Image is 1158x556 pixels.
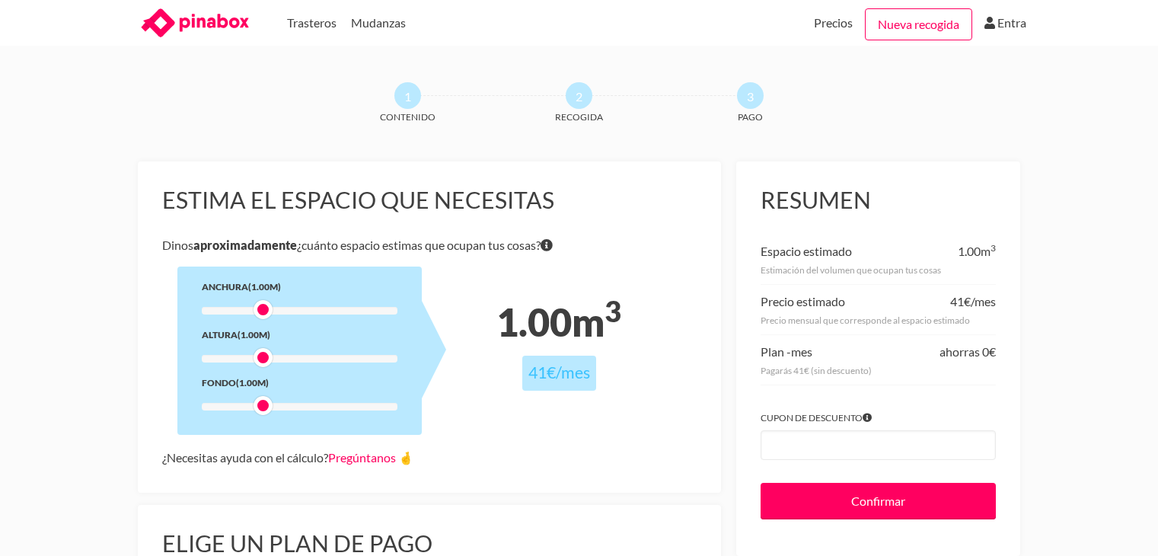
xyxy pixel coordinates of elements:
div: ahorras 0€ [939,341,996,363]
span: 1.00 [958,244,981,258]
span: 1.00 [496,299,572,345]
div: Precio estimado [761,291,845,312]
span: m [981,244,996,258]
span: mes [791,344,812,359]
label: Cupon de descuento [761,410,996,426]
span: Si tienes dudas sobre volumen exacto de tus cosas no te preocupes porque nuestro equipo te dirá e... [541,235,553,256]
span: 41€ [950,294,971,308]
span: m [572,299,621,345]
div: Altura [202,327,397,343]
span: Recogida [522,109,636,125]
span: Contenido [351,109,465,125]
p: Dinos ¿cuánto espacio estimas que ocupan tus cosas? [162,235,697,256]
span: /mes [971,294,996,308]
a: Pregúntanos 🤞 [328,450,413,465]
span: 41€ [528,363,556,382]
span: /mes [556,363,590,382]
div: ¿Necesitas ayuda con el cálculo? [162,447,697,468]
span: Pago [694,109,808,125]
span: (1.00m) [238,329,270,340]
div: Anchura [202,279,397,295]
h3: Estima el espacio que necesitas [162,186,697,215]
iframe: Chat Widget [1082,483,1158,556]
a: Nueva recogida [865,8,972,40]
span: Si tienes algún cupón introdúcelo para aplicar el descuento [863,410,872,426]
span: 2 [566,82,592,109]
input: Confirmar [761,483,996,519]
span: 3 [737,82,764,109]
span: (1.00m) [236,377,269,388]
div: Precio mensual que corresponde al espacio estimado [761,312,996,328]
b: aproximadamente [193,238,297,252]
div: Plan - [761,341,812,363]
span: (1.00m) [248,281,281,292]
sup: 3 [991,242,996,254]
div: Estimación del volumen que ocupan tus cosas [761,262,996,278]
div: Fondo [202,375,397,391]
span: 1 [394,82,421,109]
div: Pagarás 41€ (sin descuento) [761,363,996,379]
sup: 3 [605,294,621,328]
div: Espacio estimado [761,241,852,262]
h3: Resumen [761,186,996,215]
